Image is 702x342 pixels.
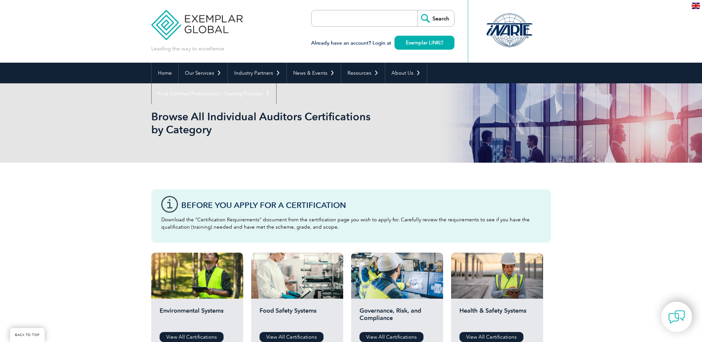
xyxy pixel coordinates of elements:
[260,332,324,342] a: View All Certifications
[359,307,435,327] h2: Governance, Risk, and Compliance
[160,332,224,342] a: View All Certifications
[181,201,541,209] h3: Before You Apply For a Certification
[151,45,224,52] p: Leading the way to excellence
[228,63,287,83] a: Industry Partners
[417,10,454,26] input: Search
[359,332,423,342] a: View All Certifications
[459,332,523,342] a: View All Certifications
[160,307,235,327] h2: Environmental Systems
[10,328,45,342] a: BACK TO TOP
[439,41,443,44] img: open_square.png
[459,307,535,327] h2: Health & Safety Systems
[692,3,700,9] img: en
[151,110,407,136] h1: Browse All Individual Auditors Certifications by Category
[179,63,228,83] a: Our Services
[668,309,685,325] img: contact-chat.png
[152,83,276,104] a: Find Certified Professional / Training Provider
[161,216,541,231] p: Download the “Certification Requirements” document from the certification page you wish to apply ...
[394,36,454,50] a: Exemplar LINK
[287,63,341,83] a: News & Events
[152,63,178,83] a: Home
[311,39,454,47] h3: Already have an account? Login at
[260,307,335,327] h2: Food Safety Systems
[341,63,385,83] a: Resources
[385,63,427,83] a: About Us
